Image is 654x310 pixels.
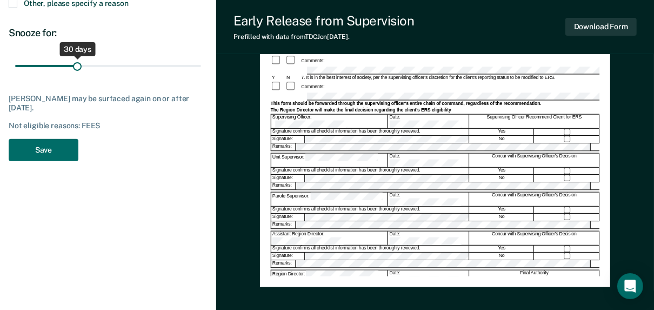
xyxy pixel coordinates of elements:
[271,101,600,107] div: This form should be forwarded through the supervising officer's entire chain of command, regardle...
[271,207,469,213] div: Signature confirms all checklist information has been thoroughly reviewed.
[388,193,469,206] div: Date:
[271,214,305,221] div: Signature:
[271,232,388,245] div: Assistant Region Director:
[271,183,296,190] div: Remarks:
[470,214,535,221] div: No
[300,58,325,64] div: Comments:
[470,246,535,252] div: Yes
[470,136,535,143] div: No
[271,144,296,151] div: Remarks:
[470,232,600,245] div: Concur with Supervising Officer's Decision
[388,232,469,245] div: Date:
[470,129,535,136] div: Yes
[470,193,600,206] div: Concur with Supervising Officer's Decision
[388,154,469,167] div: Date:
[388,115,469,128] div: Date:
[271,129,469,136] div: Signature confirms all checklist information has been thoroughly reviewed.
[59,42,96,56] div: 30 days
[271,193,388,206] div: Parole Supervisor:
[271,271,388,284] div: Region Director:
[271,75,285,81] div: Y
[271,175,305,182] div: Signature:
[271,108,600,114] div: The Region Director will make the final decision regarding the client's ERS eligibility
[271,246,469,252] div: Signature confirms all checklist information has been thoroughly reviewed.
[470,175,535,182] div: No
[271,115,388,128] div: Supervising Officer:
[271,168,469,174] div: Signature confirms all checklist information has been thoroughly reviewed.
[470,207,535,213] div: Yes
[388,271,469,284] div: Date:
[233,33,415,41] div: Prefilled with data from TDCJ on [DATE] .
[470,271,600,284] div: Final Authority
[271,253,305,260] div: Signature:
[9,94,208,113] div: [PERSON_NAME] may be surfaced again on or after [DATE].
[470,253,535,260] div: No
[271,154,388,167] div: Unit Supervisor:
[470,168,535,174] div: Yes
[565,18,637,36] button: Download Form
[470,115,600,128] div: Supervising Officer Recommend Client for ERS
[285,75,300,81] div: N
[271,260,296,267] div: Remarks:
[300,84,325,90] div: Comments:
[300,75,599,81] div: 7. It is in the best interest of society, per the supervising officer's discretion for the client...
[233,13,415,29] div: Early Release from Supervision
[271,222,296,229] div: Remarks:
[9,27,208,39] div: Snooze for:
[9,121,208,130] div: Not eligible reasons: FEES
[271,136,305,143] div: Signature:
[617,273,643,299] div: Open Intercom Messenger
[470,154,600,167] div: Concur with Supervising Officer's Decision
[9,139,78,161] button: Save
